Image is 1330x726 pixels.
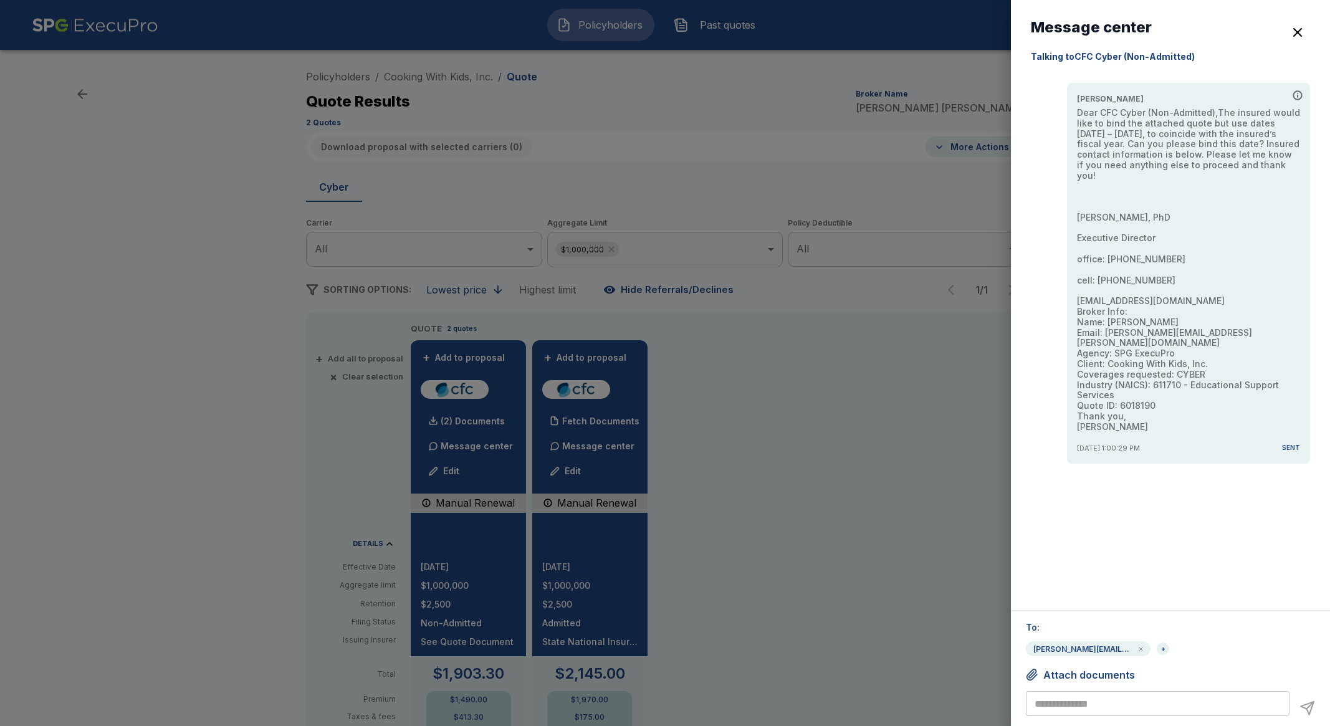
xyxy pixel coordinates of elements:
[1282,442,1300,453] span: Sent
[1026,621,1315,634] p: To:
[1026,644,1137,654] span: [PERSON_NAME][EMAIL_ADDRESS][PERSON_NAME][DOMAIN_NAME]
[1157,642,1169,655] div: +
[1077,442,1140,454] span: [DATE] 1:00:29 PM
[1077,93,1144,105] span: [PERSON_NAME]
[1043,669,1135,681] span: Attach documents
[1026,641,1151,656] div: tricia.dietz@specialtyprogramgroup.com
[1155,641,1170,656] div: +
[1077,108,1300,432] p: Dear CFC Cyber (Non-Admitted),The insured would like to bind the attached quote but use dates [DA...
[1031,20,1152,35] h6: Message center
[1031,50,1310,63] p: Talking to CFC Cyber (Non-Admitted)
